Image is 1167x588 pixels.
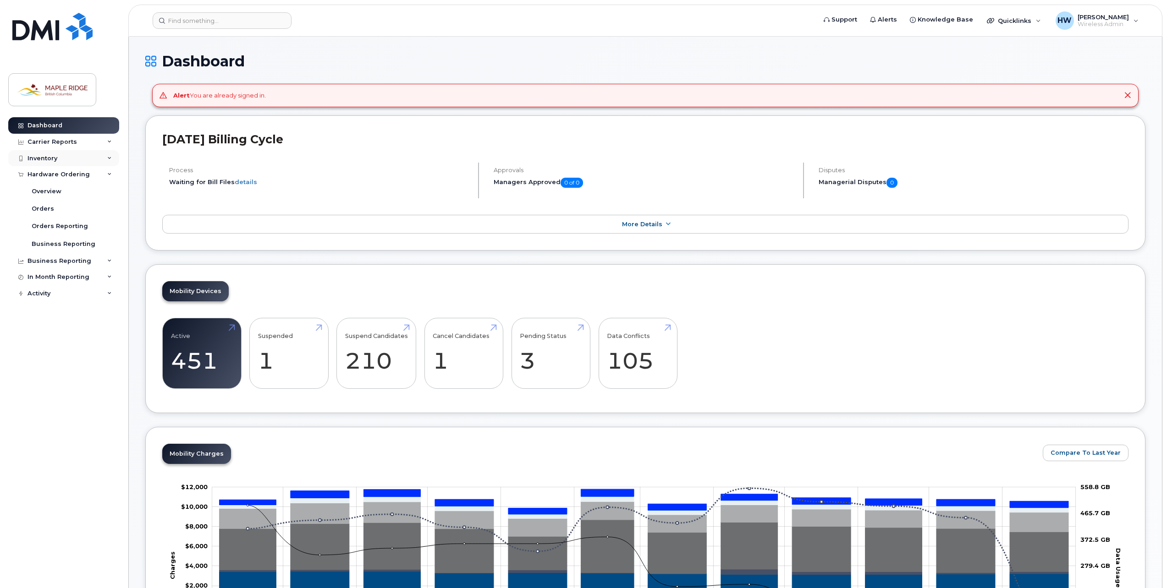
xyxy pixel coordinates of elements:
[181,483,208,490] tspan: $12,000
[145,53,1145,69] h1: Dashboard
[622,221,662,228] span: More Details
[1051,448,1121,457] span: Compare To Last Year
[494,167,795,174] h4: Approvals
[235,178,257,185] a: details
[607,323,669,384] a: Data Conflicts 105
[219,501,1068,536] g: Features
[1080,509,1110,517] tspan: 465.7 GB
[181,503,208,510] g: $0
[162,444,231,464] a: Mobility Charges
[169,178,470,186] li: Waiting for Bill Files
[181,503,208,510] tspan: $10,000
[1080,562,1110,569] tspan: 279.4 GB
[1043,445,1128,461] button: Compare To Last Year
[173,92,190,99] strong: Alert
[219,520,1068,574] g: Data
[345,323,408,384] a: Suspend Candidates 210
[1115,548,1122,588] tspan: Data Usage
[219,489,1068,514] g: PST
[171,323,233,384] a: Active 451
[1080,483,1110,490] tspan: 558.8 GB
[219,569,1068,575] g: Roaming
[819,178,1128,188] h5: Managerial Disputes
[185,562,208,569] g: $0
[181,483,208,490] g: $0
[819,167,1128,174] h4: Disputes
[219,496,1068,518] g: GST
[886,178,897,188] span: 0
[185,542,208,550] tspan: $6,000
[162,132,1128,146] h2: [DATE] Billing Cycle
[494,178,795,188] h5: Managers Approved
[173,91,266,100] div: You are already signed in.
[185,562,208,569] tspan: $4,000
[162,281,229,301] a: Mobility Devices
[185,523,208,530] g: $0
[185,542,208,550] g: $0
[169,551,176,579] tspan: Charges
[185,523,208,530] tspan: $8,000
[520,323,582,384] a: Pending Status 3
[1080,536,1110,543] tspan: 372.5 GB
[433,323,495,384] a: Cancel Candidates 1
[561,178,583,188] span: 0 of 0
[258,323,320,384] a: Suspended 1
[169,167,470,174] h4: Process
